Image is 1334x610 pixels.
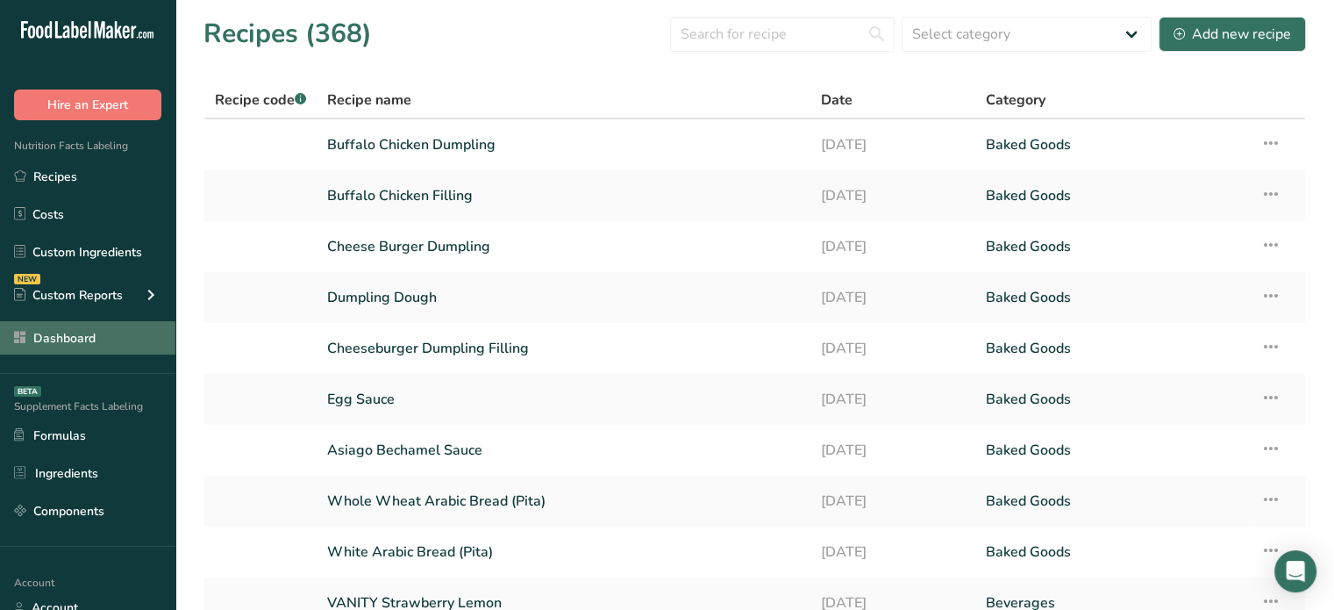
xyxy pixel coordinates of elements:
[327,279,800,316] a: Dumpling Dough
[986,432,1239,469] a: Baked Goods
[327,330,800,367] a: Cheeseburger Dumpling Filling
[821,90,852,111] span: Date
[986,279,1239,316] a: Baked Goods
[821,432,965,469] a: [DATE]
[1173,24,1291,45] div: Add new recipe
[14,90,161,120] button: Hire an Expert
[986,381,1239,418] a: Baked Goods
[986,126,1239,163] a: Baked Goods
[986,90,1045,111] span: Category
[821,126,965,163] a: [DATE]
[1159,17,1306,52] button: Add new recipe
[14,286,123,305] div: Custom Reports
[986,534,1239,571] a: Baked Goods
[1274,550,1316,592] div: Open Intercom Messenger
[821,228,965,265] a: [DATE]
[327,228,800,265] a: Cheese Burger Dumpling
[327,177,800,214] a: Buffalo Chicken Filling
[986,177,1239,214] a: Baked Goods
[327,432,800,469] a: Asiago Bechamel Sauce
[821,279,965,316] a: [DATE]
[821,534,965,571] a: [DATE]
[327,483,800,520] a: Whole Wheat Arabic Bread (Pita)
[327,126,800,163] a: Buffalo Chicken Dumpling
[14,386,41,397] div: BETA
[14,274,40,284] div: NEW
[327,534,800,571] a: White Arabic Bread (Pita)
[986,228,1239,265] a: Baked Goods
[986,483,1239,520] a: Baked Goods
[821,381,965,418] a: [DATE]
[327,90,411,111] span: Recipe name
[821,330,965,367] a: [DATE]
[821,483,965,520] a: [DATE]
[203,14,372,54] h1: Recipes (368)
[986,330,1239,367] a: Baked Goods
[670,17,895,52] input: Search for recipe
[327,381,800,418] a: Egg Sauce
[215,90,306,110] span: Recipe code
[821,177,965,214] a: [DATE]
